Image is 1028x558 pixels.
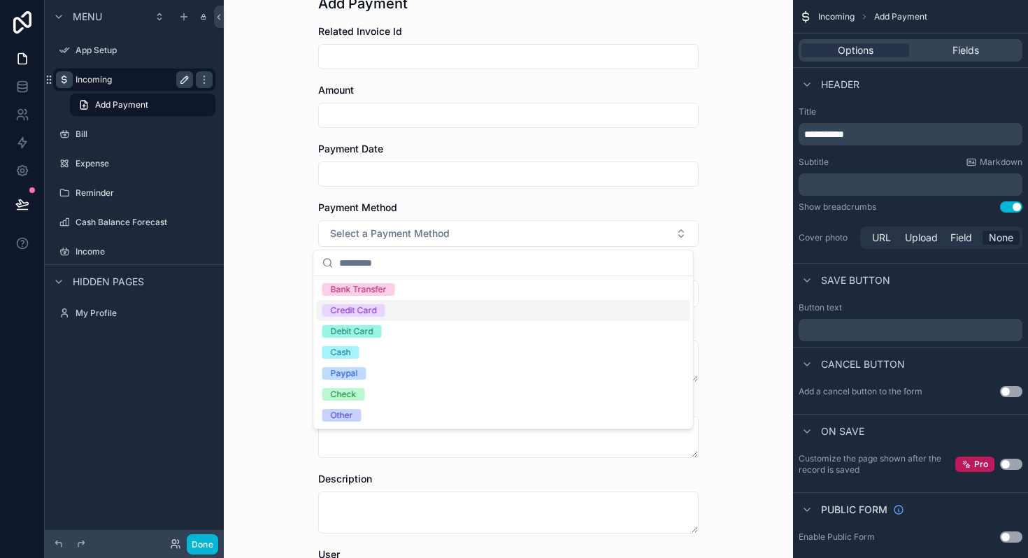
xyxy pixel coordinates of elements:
span: Amount [318,84,354,96]
span: Description [318,473,372,485]
label: Incoming [76,74,187,85]
span: Pro [974,459,988,470]
div: scrollable content [799,319,1022,341]
span: Menu [73,10,102,24]
div: Credit Card [331,304,377,317]
label: App Setup [76,45,213,56]
span: None [989,231,1013,245]
a: Markdown [966,157,1022,168]
label: My Profile [76,308,213,319]
span: Save button [821,273,890,287]
label: Button text [799,302,842,313]
span: Related Invoice Id [318,25,402,37]
a: Add Payment [70,94,215,116]
div: Paypal [331,367,358,380]
a: Expense [53,152,215,175]
span: Hidden pages [73,275,144,289]
a: App Setup [53,39,215,62]
span: Header [821,78,859,92]
span: Upload [905,231,938,245]
label: Bill [76,129,213,140]
label: Title [799,106,1022,117]
div: Check [331,388,357,401]
div: Debit Card [331,325,373,338]
label: Subtitle [799,157,829,168]
div: Cash [331,346,351,359]
span: Incoming [818,11,855,22]
span: Select a Payment Method [330,227,450,241]
div: Suggestions [314,276,693,429]
label: Expense [76,158,213,169]
div: Show breadcrumbs [799,201,876,213]
a: My Profile [53,302,215,324]
button: Select Button [318,220,699,247]
span: Add Payment [874,11,927,22]
a: Bill [53,123,215,145]
label: Customize the page shown after the record is saved [799,453,955,475]
a: Incoming [53,69,215,91]
span: Options [838,43,873,57]
a: Income [53,241,215,263]
span: Field [950,231,972,245]
button: Done [187,534,218,555]
span: Payment Method [318,201,397,213]
div: scrollable content [799,123,1022,145]
div: Enable Public Form [799,531,875,543]
label: Cash Balance Forecast [76,217,213,228]
span: Markdown [980,157,1022,168]
a: Cash Balance Forecast [53,211,215,234]
a: Reminder [53,182,215,204]
label: Cover photo [799,232,855,243]
span: On save [821,424,864,438]
label: Income [76,246,213,257]
div: Other [331,409,353,422]
span: Fields [952,43,979,57]
span: Cancel button [821,357,905,371]
div: Bank Transfer [331,283,387,296]
label: Add a cancel button to the form [799,386,922,397]
label: Reminder [76,187,213,199]
span: Public form [821,503,887,517]
span: Payment Date [318,143,383,155]
div: scrollable content [799,173,1022,196]
span: Add Payment [95,99,148,110]
span: URL [872,231,891,245]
